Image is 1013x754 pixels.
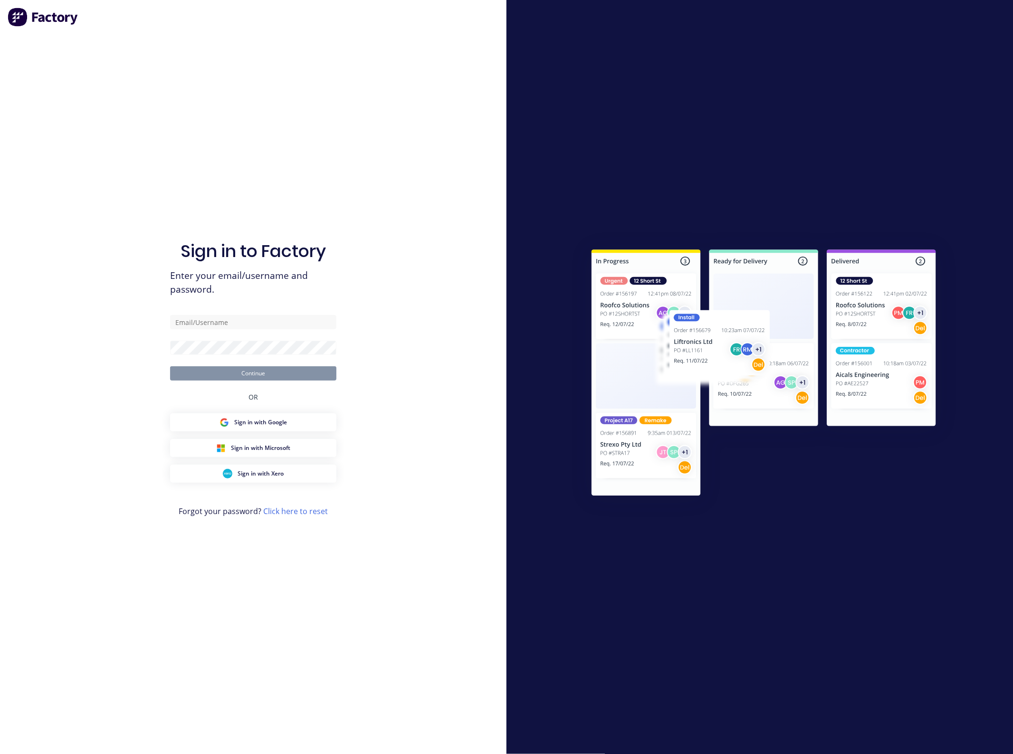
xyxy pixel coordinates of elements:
[179,506,328,517] span: Forgot your password?
[170,465,336,483] button: Xero Sign inSign in with Xero
[263,506,328,516] a: Click here to reset
[223,469,232,478] img: Xero Sign in
[170,269,336,296] span: Enter your email/username and password.
[216,443,226,453] img: Microsoft Sign in
[571,230,957,518] img: Sign in
[8,8,79,27] img: Factory
[170,366,336,381] button: Continue
[248,381,258,413] div: OR
[235,418,287,427] span: Sign in with Google
[231,444,291,452] span: Sign in with Microsoft
[220,418,229,427] img: Google Sign in
[238,469,284,478] span: Sign in with Xero
[170,315,336,329] input: Email/Username
[181,241,326,261] h1: Sign in to Factory
[170,439,336,457] button: Microsoft Sign inSign in with Microsoft
[170,413,336,431] button: Google Sign inSign in with Google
